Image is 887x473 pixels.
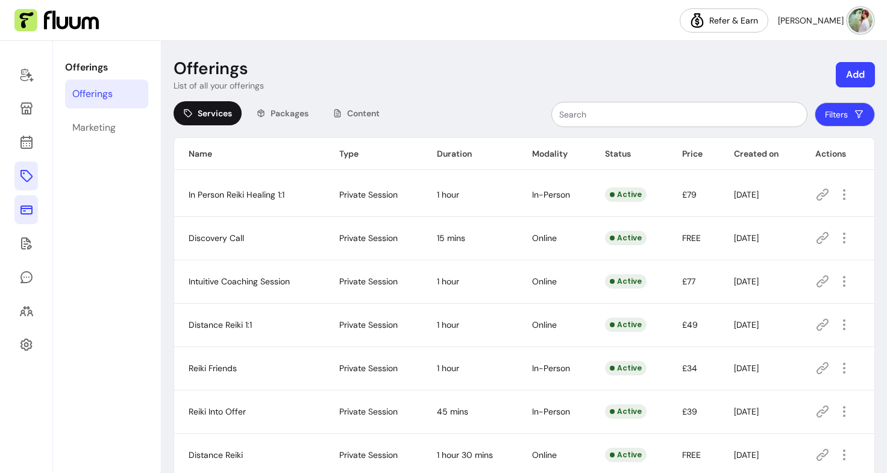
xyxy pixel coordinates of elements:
span: Online [532,319,557,330]
span: Private Session [339,363,398,374]
div: Active [605,361,647,375]
span: FREE [682,233,701,243]
span: [DATE] [734,319,759,330]
a: Settings [14,330,38,359]
button: Add [836,62,875,87]
span: 1 hour [437,319,459,330]
input: Search [559,108,800,121]
div: Active [605,231,647,245]
th: Created on [719,138,801,170]
span: [DATE] [734,363,759,374]
div: Active [605,318,647,332]
a: Refer & Earn [680,8,768,33]
div: Marketing [72,121,116,135]
th: Duration [422,138,518,170]
button: avatar[PERSON_NAME] [778,8,873,33]
span: Discovery Call [189,233,244,243]
span: [PERSON_NAME] [778,14,844,27]
span: £49 [682,319,698,330]
span: Online [532,450,557,460]
p: Offerings [65,60,148,75]
span: Content [347,107,380,119]
span: £79 [682,189,697,200]
p: Offerings [174,58,248,80]
span: Private Session [339,319,398,330]
a: Storefront [14,94,38,123]
a: Clients [14,296,38,325]
span: 1 hour [437,189,459,200]
span: 1 hour [437,363,459,374]
span: Distance Reiki [189,450,243,460]
span: Online [532,233,557,243]
span: 45 mins [437,406,468,417]
span: £39 [682,406,697,417]
a: Sales [14,195,38,224]
span: [DATE] [734,233,759,243]
span: Reiki Into Offer [189,406,246,417]
th: Modality [518,138,591,170]
span: Services [198,107,232,119]
a: My Messages [14,263,38,292]
div: Offerings [72,87,113,101]
span: FREE [682,450,701,460]
span: £34 [682,363,697,374]
span: 1 hour 30 mins [437,450,493,460]
span: In-Person [532,363,570,374]
th: Name [174,138,325,170]
div: Active [605,187,647,202]
a: Home [14,60,38,89]
span: Online [532,276,557,287]
a: Marketing [65,113,148,142]
a: Offerings [65,80,148,108]
span: £77 [682,276,695,287]
span: In-Person [532,189,570,200]
span: Private Session [339,233,398,243]
th: Actions [801,138,874,170]
span: Private Session [339,450,398,460]
th: Price [668,138,719,170]
a: Offerings [14,161,38,190]
span: [DATE] [734,450,759,460]
a: Calendar [14,128,38,157]
button: Filters [815,102,875,127]
span: Private Session [339,406,398,417]
div: Active [605,274,647,289]
span: Distance Reiki 1:1 [189,319,252,330]
th: Type [325,138,423,170]
span: 15 mins [437,233,465,243]
span: [DATE] [734,406,759,417]
th: Status [591,138,668,170]
span: [DATE] [734,189,759,200]
div: Active [605,404,647,419]
div: Active [605,448,647,462]
img: avatar [848,8,873,33]
span: Private Session [339,189,398,200]
span: In-Person [532,406,570,417]
span: Intuitive Coaching Session [189,276,290,287]
span: Reiki Friends [189,363,237,374]
span: Packages [271,107,309,119]
span: 1 hour [437,276,459,287]
span: In Person Reiki Healing 1:1 [189,189,284,200]
img: Fluum Logo [14,9,99,32]
span: [DATE] [734,276,759,287]
a: Forms [14,229,38,258]
p: List of all your offerings [174,80,264,92]
span: Private Session [339,276,398,287]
